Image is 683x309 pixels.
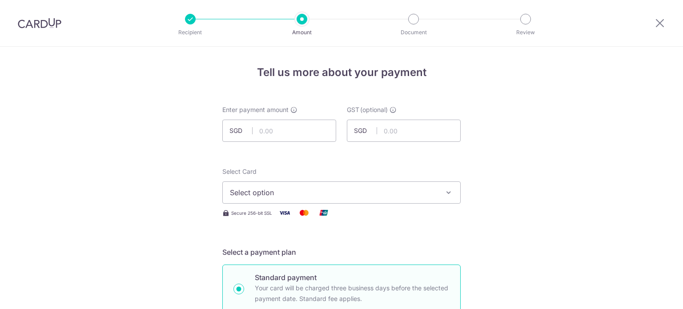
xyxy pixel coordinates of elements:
[222,247,461,257] h5: Select a payment plan
[222,120,336,142] input: 0.00
[255,272,450,283] p: Standard payment
[360,105,388,114] span: (optional)
[295,207,313,218] img: Mastercard
[381,28,446,37] p: Document
[222,64,461,80] h4: Tell us more about your payment
[18,18,61,28] img: CardUp
[229,126,253,135] span: SGD
[222,181,461,204] button: Select option
[255,283,450,304] p: Your card will be charged three business days before the selected payment date. Standard fee appl...
[347,120,461,142] input: 0.00
[493,28,558,37] p: Review
[269,28,335,37] p: Amount
[231,209,272,217] span: Secure 256-bit SSL
[157,28,223,37] p: Recipient
[230,187,437,198] span: Select option
[276,207,293,218] img: Visa
[315,207,333,218] img: Union Pay
[626,282,674,305] iframe: Opens a widget where you can find more information
[354,126,377,135] span: SGD
[222,168,257,175] span: translation missing: en.payables.payment_networks.credit_card.summary.labels.select_card
[347,105,359,114] span: GST
[222,105,289,114] span: Enter payment amount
